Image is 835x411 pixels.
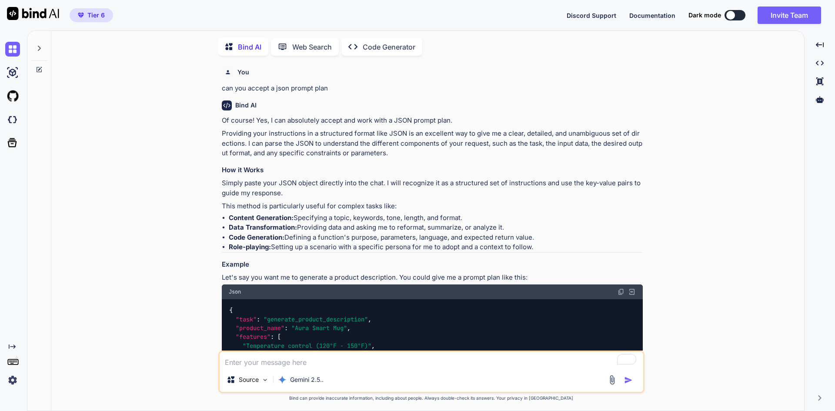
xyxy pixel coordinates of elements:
h6: You [237,68,249,77]
span: Dark mode [688,11,721,20]
span: Documentation [629,12,675,19]
span: "Aura Smart Mug" [291,324,347,332]
span: { [229,307,233,314]
p: This method is particularly useful for complex tasks like: [222,201,643,211]
img: Gemini 2.5 Pro [278,375,287,384]
strong: Code Generation: [229,233,284,241]
img: Bind AI [7,7,59,20]
p: can you accept a json prompt plan [222,84,643,94]
span: [ [277,333,281,341]
li: Defining a function's purpose, parameters, language, and expected return value. [229,233,643,243]
img: Pick Models [261,376,269,384]
strong: Data Transformation: [229,223,297,231]
li: Providing data and asking me to reformat, summarize, or analyze it. [229,223,643,233]
img: copy [618,288,625,295]
img: githubLight [5,89,20,104]
span: "task" [236,315,257,323]
span: , [347,324,351,332]
span: "generate_product_description" [264,315,368,323]
span: "product_name" [236,324,284,332]
img: premium [78,13,84,18]
strong: Role-playing: [229,243,271,251]
textarea: To enrich screen reader interactions, please activate Accessibility in Grammarly extension settings [220,352,643,368]
img: icon [624,376,633,384]
strong: Content Generation: [229,214,294,222]
span: : [257,315,260,323]
button: premiumTier 6 [70,8,113,22]
span: : [284,324,288,332]
p: Source [239,375,259,384]
span: "Temperature control (120°F - 150°F)" [243,342,371,350]
p: Of course! Yes, I can absolutely accept and work with a JSON prompt plan. [222,116,643,126]
p: Bind can provide inaccurate information, including about people. Always double-check its answers.... [218,395,645,401]
span: Tier 6 [87,11,105,20]
img: ai-studio [5,65,20,80]
p: Bind AI [238,42,261,52]
p: Code Generator [363,42,415,52]
h3: Example [222,260,643,270]
h6: Bind AI [235,101,257,110]
img: settings [5,373,20,388]
p: Let's say you want me to generate a product description. You could give me a prompt plan like this: [222,273,643,283]
button: Invite Team [758,7,821,24]
span: , [368,315,371,323]
h3: How it Works [222,165,643,175]
p: Providing your instructions in a structured format like JSON is an excellent way to give me a cle... [222,129,643,158]
button: Discord Support [567,11,616,20]
p: Simply paste your JSON object directly into the chat. I will recognize it as a structured set of ... [222,178,643,198]
span: Json [229,288,241,295]
span: Discord Support [567,12,616,19]
img: chat [5,42,20,57]
p: Gemini 2.5.. [290,375,324,384]
li: Setting up a scenario with a specific persona for me to adopt and a context to follow. [229,242,643,252]
img: Open in Browser [628,288,636,296]
span: , [371,342,375,350]
span: : [271,333,274,341]
li: Specifying a topic, keywords, tone, length, and format. [229,213,643,223]
img: attachment [607,375,617,385]
span: "features" [236,333,271,341]
img: darkCloudIdeIcon [5,112,20,127]
p: Web Search [292,42,332,52]
button: Documentation [629,11,675,20]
